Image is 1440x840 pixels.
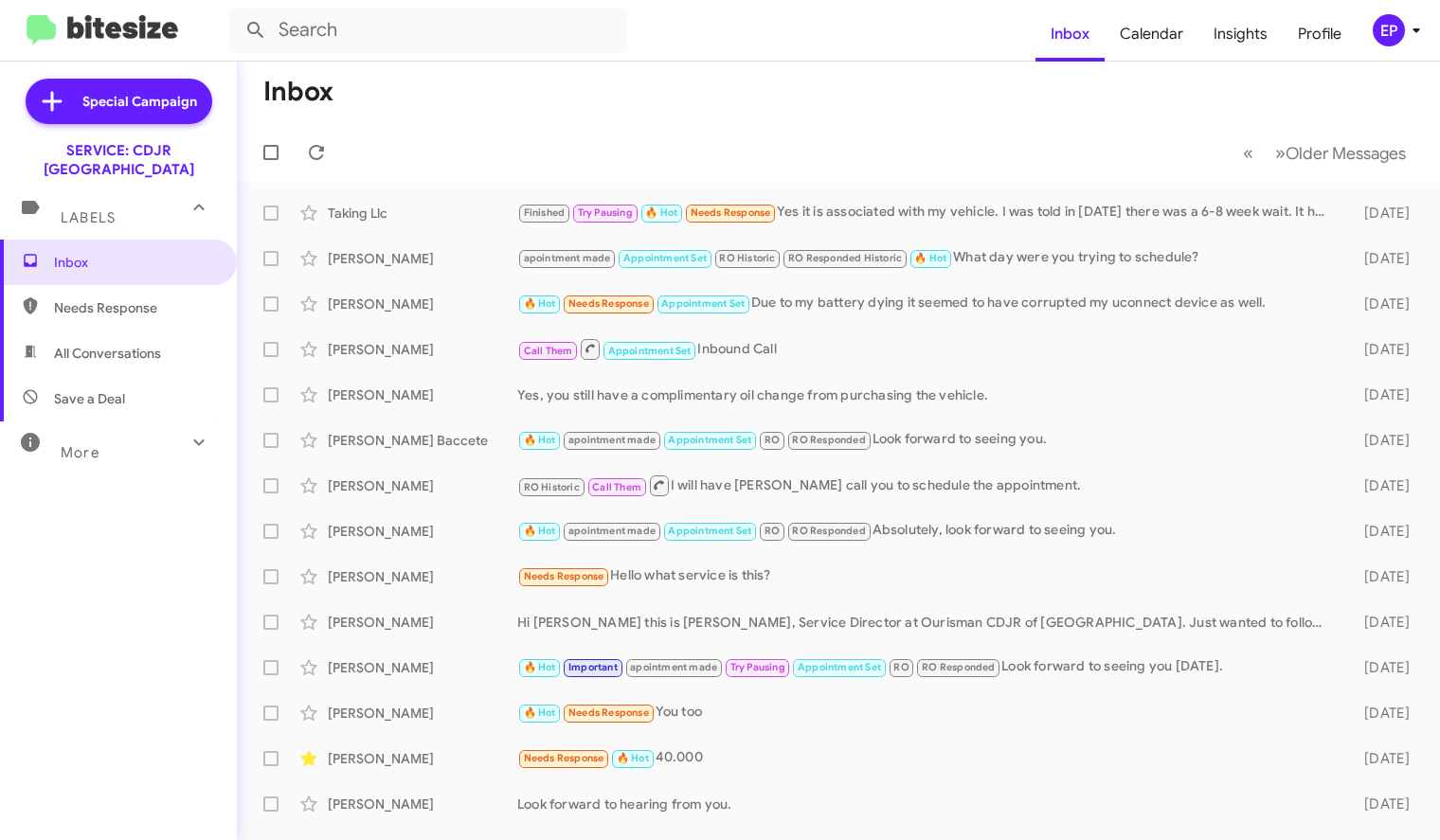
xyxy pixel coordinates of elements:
div: [PERSON_NAME] [328,704,517,723]
div: [DATE] [1341,658,1425,677]
div: [PERSON_NAME] [328,249,517,268]
span: Inbox [54,253,215,272]
nav: Page navigation example [1233,134,1417,172]
span: 🔥 Hot [524,661,556,673]
div: Hello what service is this? [517,565,1341,587]
span: Needs Response [568,706,649,719]
div: [DATE] [1341,567,1425,586]
div: [DATE] [1341,522,1425,541]
span: Needs Response [524,570,604,582]
div: [PERSON_NAME] [328,340,517,359]
div: I will have [PERSON_NAME] call you to schedule the appointment. [517,474,1341,497]
div: [DATE] [1341,431,1425,450]
div: [DATE] [1341,249,1425,268]
a: Profile [1283,7,1357,62]
a: Insights [1198,7,1283,62]
div: What day were you trying to schedule? [517,247,1341,269]
div: Inbound Call [517,337,1341,361]
input: Search [229,8,627,53]
div: [DATE] [1341,385,1425,404]
span: Appointment Set [798,661,881,673]
div: Hi [PERSON_NAME] this is [PERSON_NAME], Service Director at Ourisman CDJR of [GEOGRAPHIC_DATA]. J... [517,613,1341,632]
span: Appointment Set [668,434,751,446]
span: RO [765,434,780,446]
div: Taking Llc [328,204,517,223]
span: Try Pausing [578,206,633,219]
div: You too [517,702,1341,724]
span: RO Responded [792,525,865,537]
span: Older Messages [1286,143,1406,164]
div: [PERSON_NAME] [328,613,517,632]
span: Important [568,661,618,673]
span: Labels [61,209,116,226]
button: Next [1264,134,1417,172]
span: Needs Response [568,297,649,310]
span: Call Them [524,345,573,357]
div: 40.000 [517,747,1341,769]
div: [PERSON_NAME] Baccete [328,431,517,450]
span: » [1275,141,1286,165]
button: EP [1357,14,1419,46]
span: RO Historic [524,481,580,493]
div: Look forward to hearing from you. [517,795,1341,813]
div: [DATE] [1341,613,1425,632]
div: Look forward to seeing you. [517,429,1341,451]
div: [DATE] [1341,295,1425,313]
span: 🔥 Hot [524,434,556,446]
span: 🔥 Hot [617,752,649,764]
span: RO Responded [922,661,995,673]
span: 🔥 Hot [524,706,556,719]
span: Needs Response [691,206,771,219]
span: Appointment Set [668,525,751,537]
a: Special Campaign [26,79,212,124]
div: [DATE] [1341,749,1425,768]
a: Calendar [1105,7,1198,62]
span: Needs Response [54,298,215,317]
div: [PERSON_NAME] [328,658,517,677]
button: Previous [1232,134,1265,172]
span: apointment made [568,434,656,446]
div: [PERSON_NAME] [328,567,517,586]
span: RO Responded Historic [788,252,902,264]
div: [PERSON_NAME] [328,749,517,768]
div: Yes it is associated with my vehicle. I was told in [DATE] there was a 6-8 week wait. It has been... [517,202,1341,223]
div: Look forward to seeing you [DATE]. [517,656,1341,678]
span: All Conversations [54,344,161,363]
div: [PERSON_NAME] [328,476,517,495]
span: Call Them [592,481,641,493]
div: Yes, you still have a complimentary oil change from purchasing the vehicle. [517,385,1341,404]
div: [PERSON_NAME] [328,522,517,541]
span: apointment made [568,525,656,537]
div: [DATE] [1341,476,1425,495]
div: [DATE] [1341,795,1425,813]
span: RO Historic [719,252,775,264]
div: [DATE] [1341,704,1425,723]
span: Appointment Set [608,345,692,357]
span: « [1243,141,1253,165]
span: 🔥 Hot [524,525,556,537]
span: Finished [524,206,566,219]
span: RO [765,525,780,537]
div: [PERSON_NAME] [328,385,517,404]
span: Try Pausing [730,661,785,673]
a: Inbox [1035,7,1105,62]
div: Due to my battery dying it seemed to have corrupted my uconnect device as well. [517,293,1341,314]
h1: Inbox [263,77,333,107]
span: 🔥 Hot [914,252,946,264]
span: 🔥 Hot [524,297,556,310]
span: Appointment Set [661,297,745,310]
span: Appointment Set [623,252,707,264]
div: EP [1373,14,1405,46]
span: RO [893,661,909,673]
span: Needs Response [524,752,604,764]
div: [DATE] [1341,340,1425,359]
div: Absolutely, look forward to seeing you. [517,520,1341,542]
span: More [61,444,99,461]
div: [PERSON_NAME] [328,295,517,313]
span: apointment made [524,252,611,264]
div: [PERSON_NAME] [328,795,517,813]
